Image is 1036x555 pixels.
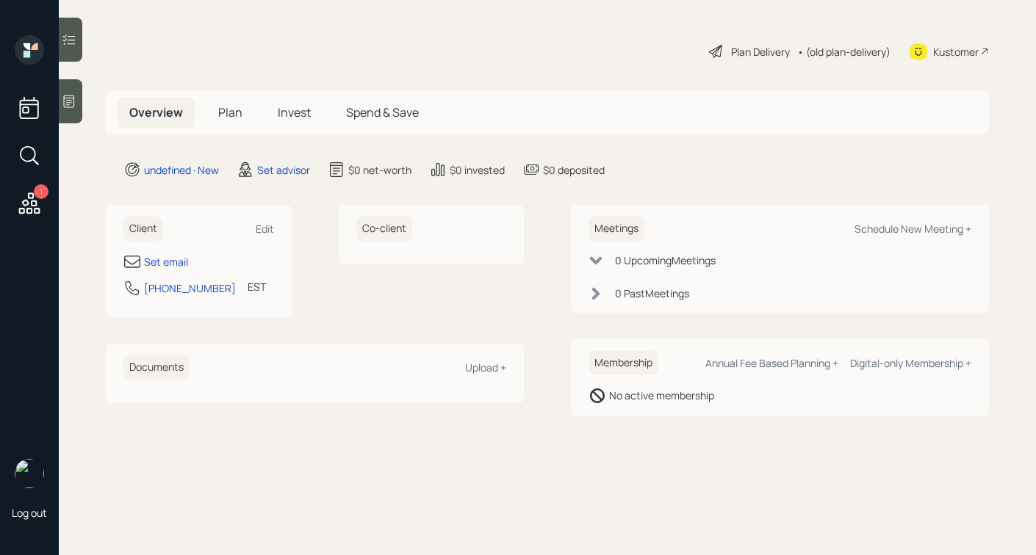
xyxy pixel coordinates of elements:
[123,217,163,241] h6: Client
[218,104,242,120] span: Plan
[12,506,47,520] div: Log out
[705,356,838,370] div: Annual Fee Based Planning +
[797,44,891,59] div: • (old plan-delivery)
[129,104,183,120] span: Overview
[278,104,311,120] span: Invest
[855,222,971,236] div: Schedule New Meeting +
[144,280,236,296] div: [PHONE_NUMBER]
[15,459,44,488] img: robby-grisanti-headshot.png
[615,253,716,268] div: 0 Upcoming Meeting s
[248,279,266,294] div: EST
[543,162,605,178] div: $0 deposited
[850,356,971,370] div: Digital-only Membership +
[589,217,644,241] h6: Meetings
[589,351,658,375] h6: Membership
[348,162,411,178] div: $0 net-worth
[144,254,188,269] div: Set email
[609,388,714,403] div: No active membership
[346,104,419,120] span: Spend & Save
[933,44,979,59] div: Kustomer
[256,222,274,236] div: Edit
[731,44,790,59] div: Plan Delivery
[34,184,48,199] div: 1
[465,360,506,374] div: Upload +
[123,355,190,380] h6: Documents
[144,162,219,178] div: undefined · New
[257,162,310,178] div: Set advisor
[615,286,689,301] div: 0 Past Meeting s
[450,162,505,178] div: $0 invested
[356,217,412,241] h6: Co-client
